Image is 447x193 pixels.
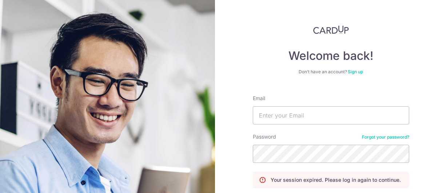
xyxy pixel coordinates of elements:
img: CardUp Logo [313,25,349,34]
a: Sign up [348,69,363,74]
div: Don’t have an account? [253,69,409,75]
label: Email [253,95,265,102]
a: Forgot your password? [362,134,409,140]
input: Enter your Email [253,106,409,124]
h4: Welcome back! [253,49,409,63]
p: Your session expired. Please log in again to continue. [271,176,401,184]
label: Password [253,133,276,140]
